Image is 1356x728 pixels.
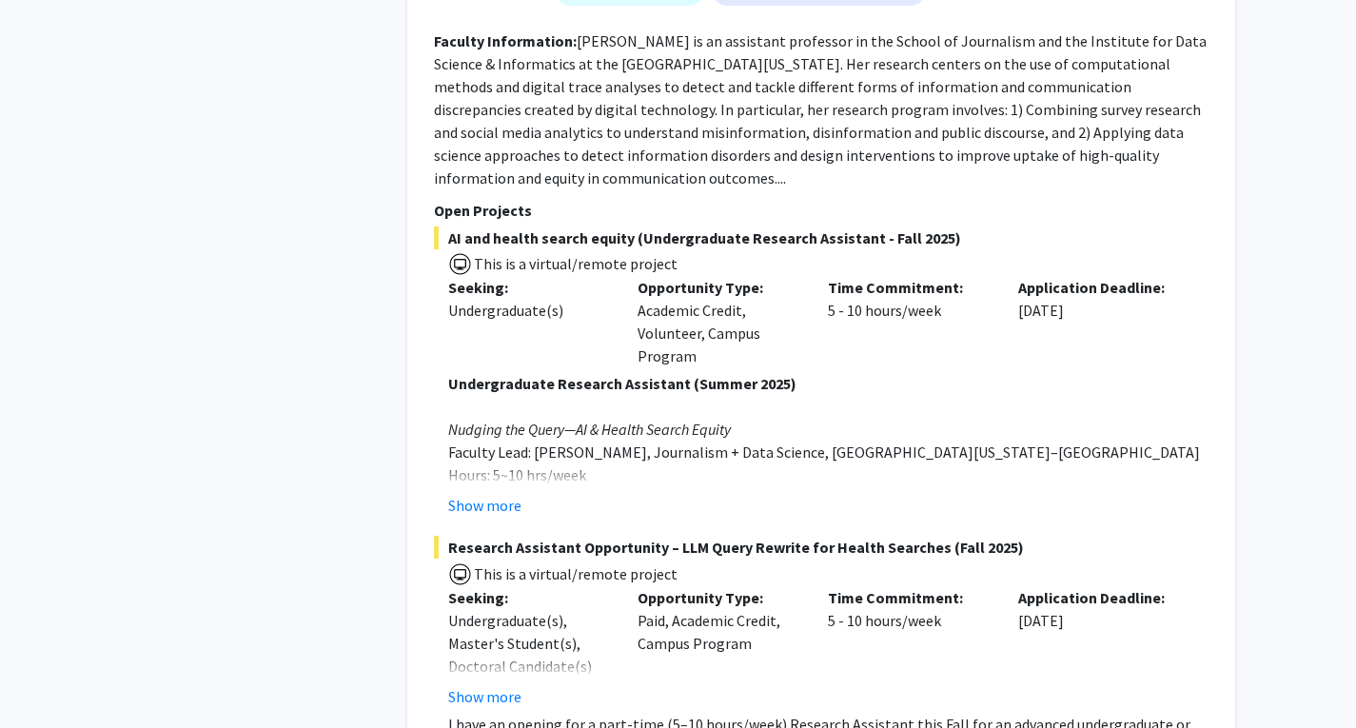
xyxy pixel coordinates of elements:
span: Research Assistant Opportunity – LLM Query Rewrite for Health Searches (Fall 2025) [434,536,1209,559]
span: Hours: 5~10 hrs/week [448,465,586,484]
em: Nudging the Query—AI & Health Search Equity [448,420,731,439]
p: Open Projects [434,199,1209,222]
p: Opportunity Type: [638,276,799,299]
div: Academic Credit, Volunteer, Campus Program [623,276,814,367]
div: 5 - 10 hours/week [814,276,1004,367]
div: Undergraduate(s) [448,299,610,322]
button: Show more [448,494,521,517]
p: Opportunity Type: [638,586,799,609]
p: Application Deadline: [1018,586,1180,609]
p: Seeking: [448,586,610,609]
span: AI and health search equity (Undergraduate Research Assistant - Fall 2025) [434,226,1209,249]
span: This is a virtual/remote project [472,564,678,583]
b: Faculty Information: [434,31,577,50]
fg-read-more: [PERSON_NAME] is an assistant professor in the School of Journalism and the Institute for Data Sc... [434,31,1207,187]
iframe: Chat [14,642,81,714]
p: Time Commitment: [828,276,990,299]
div: [DATE] [1004,276,1194,367]
p: Time Commitment: [828,586,990,609]
p: Seeking: [448,276,610,299]
div: 5 - 10 hours/week [814,586,1004,708]
strong: Undergraduate Research Assistant (Summer 2025) [448,374,796,393]
button: Show more [448,685,521,708]
span: This is a virtual/remote project [472,254,678,273]
span: Faculty Lead: [PERSON_NAME], Journalism + Data Science, [GEOGRAPHIC_DATA][US_STATE]–[GEOGRAPHIC_D... [448,443,1200,462]
div: Paid, Academic Credit, Campus Program [623,586,814,708]
p: Application Deadline: [1018,276,1180,299]
div: Undergraduate(s), Master's Student(s), Doctoral Candidate(s) (PhD, MD, DMD, PharmD, etc.) [448,609,610,723]
div: [DATE] [1004,586,1194,708]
